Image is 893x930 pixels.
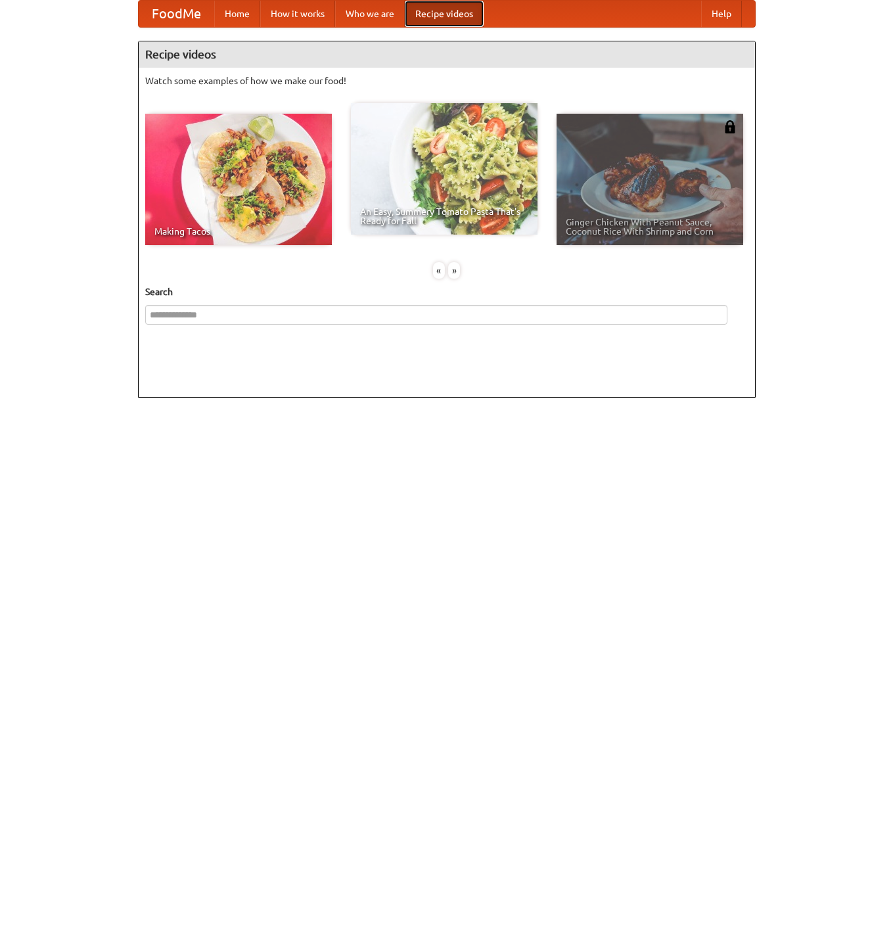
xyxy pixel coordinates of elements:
a: An Easy, Summery Tomato Pasta That's Ready for Fall [351,103,538,235]
a: Making Tacos [145,114,332,245]
img: 483408.png [723,120,737,133]
a: FoodMe [139,1,214,27]
h5: Search [145,285,748,298]
a: Who we are [335,1,405,27]
span: Making Tacos [154,227,323,236]
span: An Easy, Summery Tomato Pasta That's Ready for Fall [360,207,528,225]
a: Home [214,1,260,27]
a: Help [701,1,742,27]
h4: Recipe videos [139,41,755,68]
a: How it works [260,1,335,27]
div: » [448,262,460,279]
p: Watch some examples of how we make our food! [145,74,748,87]
div: « [433,262,445,279]
a: Recipe videos [405,1,484,27]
